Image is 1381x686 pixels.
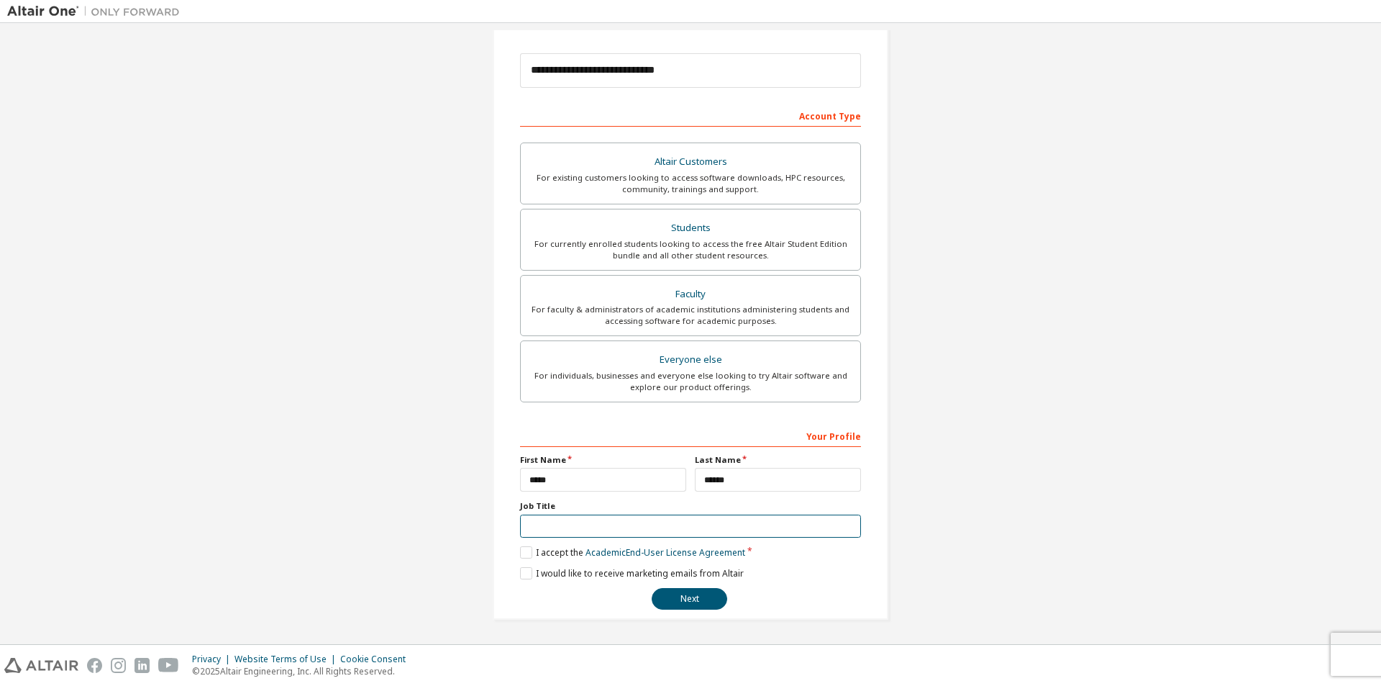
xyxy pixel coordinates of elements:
[585,546,745,559] a: Academic End-User License Agreement
[7,4,187,19] img: Altair One
[520,454,686,466] label: First Name
[529,238,852,261] div: For currently enrolled students looking to access the free Altair Student Edition bundle and all ...
[192,665,414,677] p: © 2025 Altair Engineering, Inc. All Rights Reserved.
[340,654,414,665] div: Cookie Consent
[192,654,234,665] div: Privacy
[135,658,150,673] img: linkedin.svg
[234,654,340,665] div: Website Terms of Use
[529,172,852,195] div: For existing customers looking to access software downloads, HPC resources, community, trainings ...
[520,567,744,579] label: I would like to receive marketing emails from Altair
[87,658,102,673] img: facebook.svg
[520,104,861,127] div: Account Type
[695,454,861,466] label: Last Name
[4,658,78,673] img: altair_logo.svg
[520,500,861,512] label: Job Title
[529,350,852,370] div: Everyone else
[529,284,852,304] div: Faculty
[520,424,861,447] div: Your Profile
[529,218,852,238] div: Students
[529,370,852,393] div: For individuals, businesses and everyone else looking to try Altair software and explore our prod...
[529,304,852,327] div: For faculty & administrators of academic institutions administering students and accessing softwa...
[529,152,852,172] div: Altair Customers
[158,658,179,673] img: youtube.svg
[520,546,745,559] label: I accept the
[111,658,126,673] img: instagram.svg
[652,588,727,610] button: Next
